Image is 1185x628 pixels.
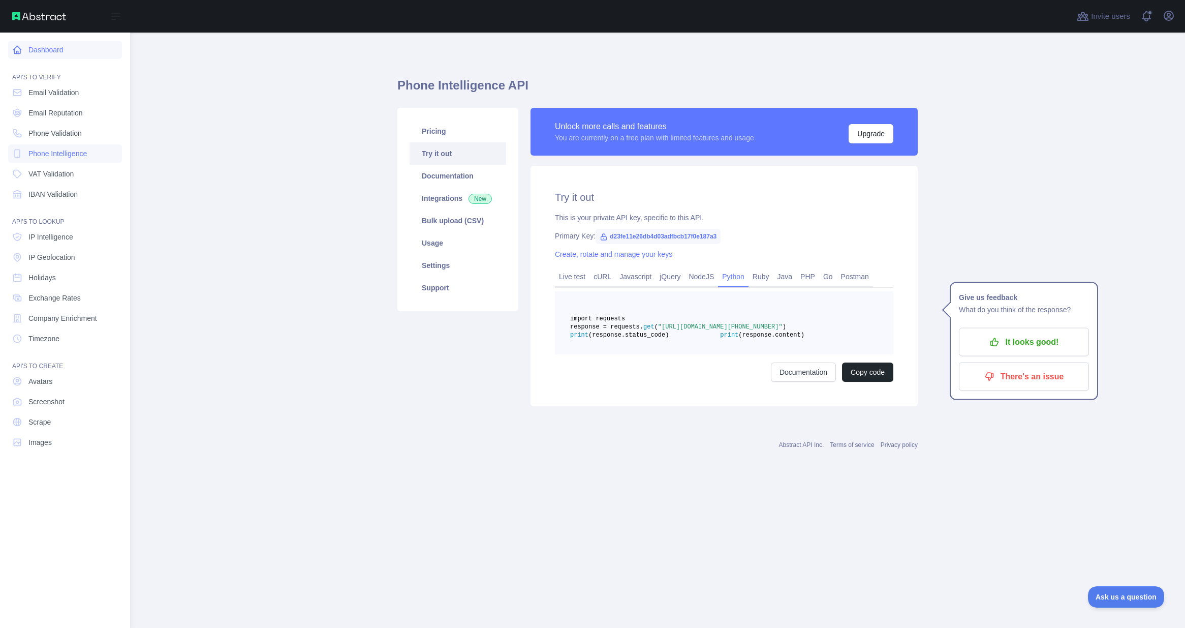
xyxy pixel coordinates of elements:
[1091,11,1130,22] span: Invite users
[555,133,754,143] div: You are currently on a free plan with limited features and usage
[28,108,83,118] span: Email Reputation
[8,393,122,411] a: Screenshot
[796,268,819,285] a: PHP
[8,185,122,203] a: IBAN Validation
[28,128,82,138] span: Phone Validation
[555,121,754,133] div: Unlock more calls and features
[8,205,122,226] div: API'S TO LOOKUP
[720,332,738,339] span: print
[656,268,684,285] a: jQuery
[410,187,506,210] a: Integrations New
[783,323,786,331] span: )
[773,268,797,285] a: Java
[771,363,836,382] a: Documentation
[8,309,122,327] a: Company Enrichment
[8,433,122,452] a: Images
[1075,8,1132,24] button: Invite users
[718,268,749,285] a: Python
[570,332,588,339] span: print
[842,363,893,382] button: Copy code
[28,273,56,283] span: Holidays
[749,268,773,285] a: Ruby
[8,61,122,81] div: API'S TO VERIFY
[1088,586,1165,608] iframe: Toggle Customer Support
[555,231,893,241] div: Primary Key:
[555,250,672,258] a: Create, rotate and manage your keys
[8,350,122,370] div: API'S TO CREATE
[410,165,506,187] a: Documentation
[410,254,506,277] a: Settings
[596,229,721,244] span: d23fe11e26db4d03adfbcb17f0e187a3
[8,289,122,307] a: Exchange Rates
[555,190,893,204] h2: Try it out
[28,334,59,344] span: Timezone
[28,376,52,386] span: Avatars
[28,397,65,407] span: Screenshot
[410,232,506,254] a: Usage
[830,441,874,448] a: Terms of service
[410,120,506,142] a: Pricing
[8,413,122,431] a: Scrape
[881,441,918,448] a: Privacy policy
[8,165,122,183] a: VAT Validation
[555,268,589,285] a: Live test
[643,323,654,331] span: get
[8,124,122,142] a: Phone Validation
[8,330,122,348] a: Timezone
[589,268,615,285] a: cURL
[8,228,122,246] a: IP Intelligence
[410,210,506,232] a: Bulk upload (CSV)
[28,417,51,427] span: Scrape
[588,332,669,339] span: (response.status_code)
[837,268,873,285] a: Postman
[819,268,837,285] a: Go
[28,87,79,98] span: Email Validation
[469,194,492,204] span: New
[8,248,122,266] a: IP Geolocation
[849,124,893,143] button: Upgrade
[738,332,804,339] span: (response.content)
[410,277,506,299] a: Support
[8,372,122,391] a: Avatars
[28,437,52,447] span: Images
[8,268,122,287] a: Holidays
[8,83,122,102] a: Email Validation
[12,12,66,20] img: Abstract API
[28,293,81,303] span: Exchange Rates
[8,104,122,122] a: Email Reputation
[684,268,718,285] a: NodeJS
[570,323,643,331] span: response = requests.
[28,169,74,179] span: VAT Validation
[570,315,625,322] span: import requests
[28,252,75,262] span: IP Geolocation
[28,189,78,199] span: IBAN Validation
[8,41,122,59] a: Dashboard
[397,77,918,102] h1: Phone Intelligence API
[615,268,656,285] a: Javascript
[658,323,783,331] span: "[URL][DOMAIN_NAME][PHONE_NUMBER]"
[654,323,658,331] span: (
[28,232,73,242] span: IP Intelligence
[28,313,97,323] span: Company Enrichment
[28,148,87,159] span: Phone Intelligence
[8,144,122,163] a: Phone Intelligence
[410,142,506,165] a: Try it out
[779,441,824,448] a: Abstract API Inc.
[555,213,893,223] div: This is your private API key, specific to this API.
